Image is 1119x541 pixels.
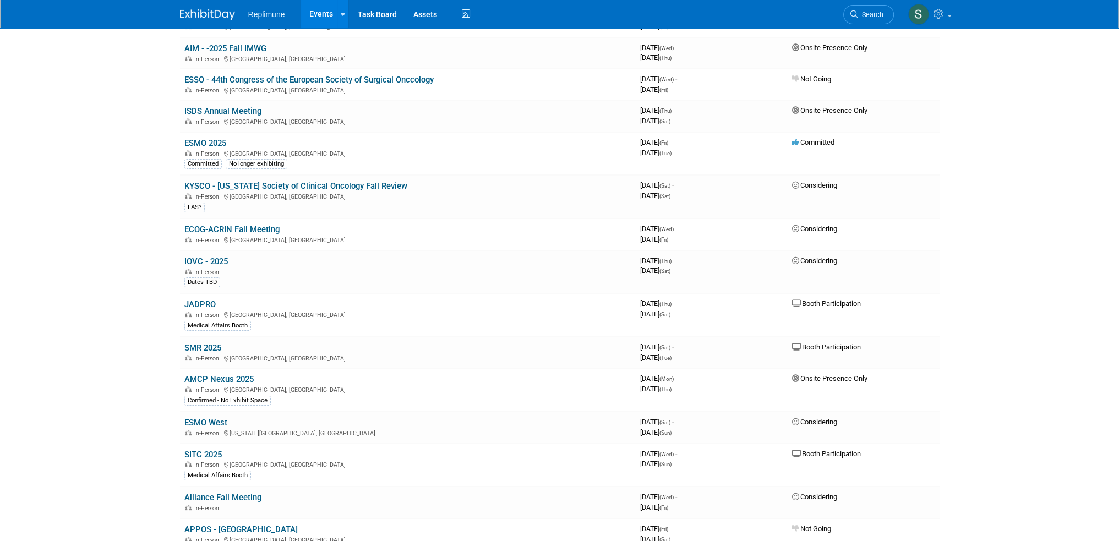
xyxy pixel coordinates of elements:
span: (Tue) [659,150,672,156]
span: (Fri) [659,87,668,93]
span: In-Person [194,237,222,244]
span: Considering [792,181,837,189]
div: [GEOGRAPHIC_DATA], [GEOGRAPHIC_DATA] [184,235,631,244]
div: [GEOGRAPHIC_DATA], [GEOGRAPHIC_DATA] [184,385,631,394]
span: In-Person [194,505,222,512]
a: ESMO 2025 [184,138,226,148]
span: [DATE] [640,503,668,511]
span: Replimune [248,10,285,19]
span: [DATE] [640,106,675,114]
span: - [673,299,675,308]
img: In-Person Event [185,355,192,360]
a: AIM - -2025 Fall IMWG [184,43,266,53]
div: Committed [184,159,222,169]
img: In-Person Event [185,56,192,61]
span: Onsite Presence Only [792,374,867,382]
div: [GEOGRAPHIC_DATA], [GEOGRAPHIC_DATA] [184,54,631,63]
span: Booth Participation [792,343,861,351]
span: [DATE] [640,374,677,382]
span: [DATE] [640,385,672,393]
span: - [675,374,677,382]
div: Medical Affairs Booth [184,471,251,480]
img: Suneel Kudaravalli [908,4,929,25]
span: (Fri) [659,140,668,146]
span: In-Person [194,56,222,63]
span: (Thu) [659,55,672,61]
span: [DATE] [640,53,672,62]
img: In-Person Event [185,87,192,92]
div: [GEOGRAPHIC_DATA], [GEOGRAPHIC_DATA] [184,192,631,200]
span: (Tue) [659,355,672,361]
span: [DATE] [640,310,670,318]
span: In-Person [194,118,222,125]
span: [DATE] [640,428,672,436]
span: (Thu) [659,258,672,264]
span: In-Person [194,355,222,362]
span: (Wed) [659,451,674,457]
span: Booth Participation [792,450,861,458]
a: SMR 2025 [184,343,221,353]
a: IOVC - 2025 [184,256,228,266]
span: Considering [792,418,837,426]
a: Alliance Fall Meeting [184,493,261,502]
a: ISDS Annual Meeting [184,106,261,116]
div: No longer exhibiting [226,159,287,169]
a: SITC 2025 [184,450,222,460]
img: In-Person Event [185,312,192,317]
span: [DATE] [640,524,672,533]
img: ExhibitDay [180,9,235,20]
img: In-Person Event [185,193,192,199]
span: - [675,225,677,233]
a: ECOG-ACRIN Fall Meeting [184,225,280,234]
span: [DATE] [640,85,668,94]
span: In-Person [194,150,222,157]
span: Onsite Presence Only [792,106,867,114]
div: [GEOGRAPHIC_DATA], [GEOGRAPHIC_DATA] [184,117,631,125]
span: [DATE] [640,343,674,351]
div: [GEOGRAPHIC_DATA], [GEOGRAPHIC_DATA] [184,149,631,157]
span: (Sat) [659,118,670,124]
span: [DATE] [640,256,675,265]
span: (Thu) [659,108,672,114]
img: In-Person Event [185,505,192,510]
span: - [675,75,677,83]
img: In-Person Event [185,430,192,435]
span: In-Person [194,87,222,94]
span: Considering [792,256,837,265]
span: [DATE] [640,299,675,308]
a: KYSCO - [US_STATE] Society of Clinical Oncology Fall Review [184,181,407,191]
span: (Thu) [659,386,672,392]
span: In-Person [194,430,222,437]
span: [DATE] [640,450,677,458]
span: [DATE] [640,353,672,362]
a: ESMO West [184,418,227,428]
div: Medical Affairs Booth [184,321,251,331]
span: (Wed) [659,76,674,83]
span: In-Person [194,461,222,468]
img: In-Person Event [185,237,192,242]
span: - [672,181,674,189]
span: - [675,493,677,501]
span: [DATE] [640,225,677,233]
span: (Wed) [659,494,674,500]
img: In-Person Event [185,150,192,156]
span: (Sat) [659,193,670,199]
span: (Sun) [659,461,672,467]
span: In-Person [194,312,222,319]
span: In-Person [194,193,222,200]
span: [DATE] [640,493,677,501]
span: [DATE] [640,149,672,157]
div: [GEOGRAPHIC_DATA], [GEOGRAPHIC_DATA] [184,460,631,468]
span: - [670,524,672,533]
span: Not Going [792,75,831,83]
span: - [672,343,674,351]
a: AMCP Nexus 2025 [184,374,254,384]
span: (Fri) [659,237,668,243]
span: - [675,450,677,458]
span: [DATE] [640,43,677,52]
a: JADPRO [184,299,216,309]
span: - [670,138,672,146]
span: (Sat) [659,345,670,351]
span: [DATE] [640,181,674,189]
a: ESSO - 44th Congress of the European Society of Surgical Onccology [184,75,434,85]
